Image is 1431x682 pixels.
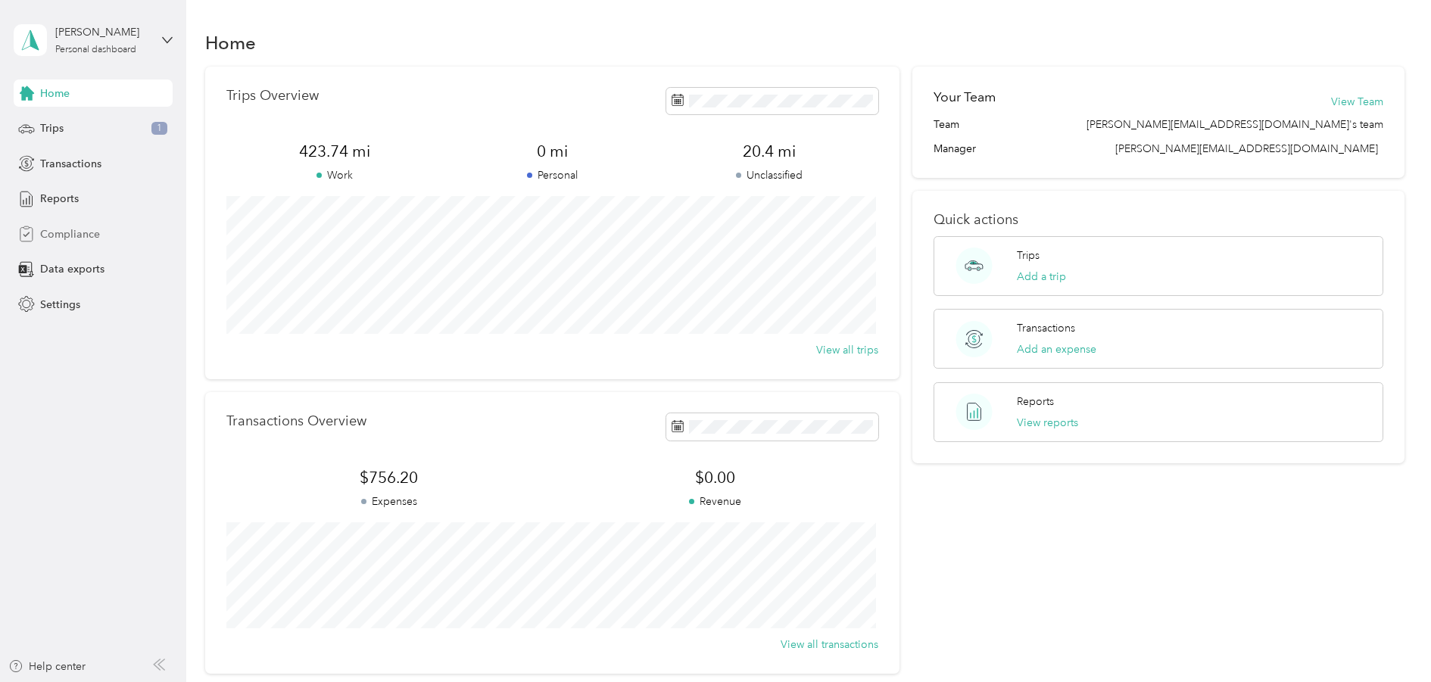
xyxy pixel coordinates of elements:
span: Settings [40,297,80,313]
iframe: Everlance-gr Chat Button Frame [1346,597,1431,682]
span: $0.00 [552,467,878,488]
p: Expenses [226,494,553,509]
span: 1 [151,122,167,135]
span: Reports [40,191,79,207]
p: Transactions Overview [226,413,366,429]
p: Trips [1017,248,1040,263]
span: Manager [934,141,976,157]
h2: Your Team [934,88,996,107]
span: 20.4 mi [661,141,878,162]
button: Add a trip [1017,269,1066,285]
span: Home [40,86,70,101]
span: Transactions [40,156,101,172]
span: Team [934,117,959,132]
p: Trips Overview [226,88,319,104]
span: Compliance [40,226,100,242]
span: 0 mi [444,141,661,162]
div: Personal dashboard [55,45,136,54]
button: View reports [1017,415,1078,431]
button: View Team [1331,94,1383,110]
p: Unclassified [661,167,878,183]
button: Help center [8,659,86,674]
p: Revenue [552,494,878,509]
div: [PERSON_NAME] [55,24,150,40]
p: Transactions [1017,320,1075,336]
span: 423.74 mi [226,141,444,162]
span: [PERSON_NAME][EMAIL_ADDRESS][DOMAIN_NAME]'s team [1086,117,1383,132]
p: Work [226,167,444,183]
p: Quick actions [934,212,1383,228]
button: View all trips [816,342,878,358]
p: Reports [1017,394,1054,410]
p: Personal [444,167,661,183]
button: View all transactions [781,637,878,652]
h1: Home [205,35,256,51]
button: Add an expense [1017,341,1096,357]
span: [PERSON_NAME][EMAIL_ADDRESS][DOMAIN_NAME] [1115,142,1378,155]
span: Trips [40,120,64,136]
span: Data exports [40,261,104,277]
span: $756.20 [226,467,553,488]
